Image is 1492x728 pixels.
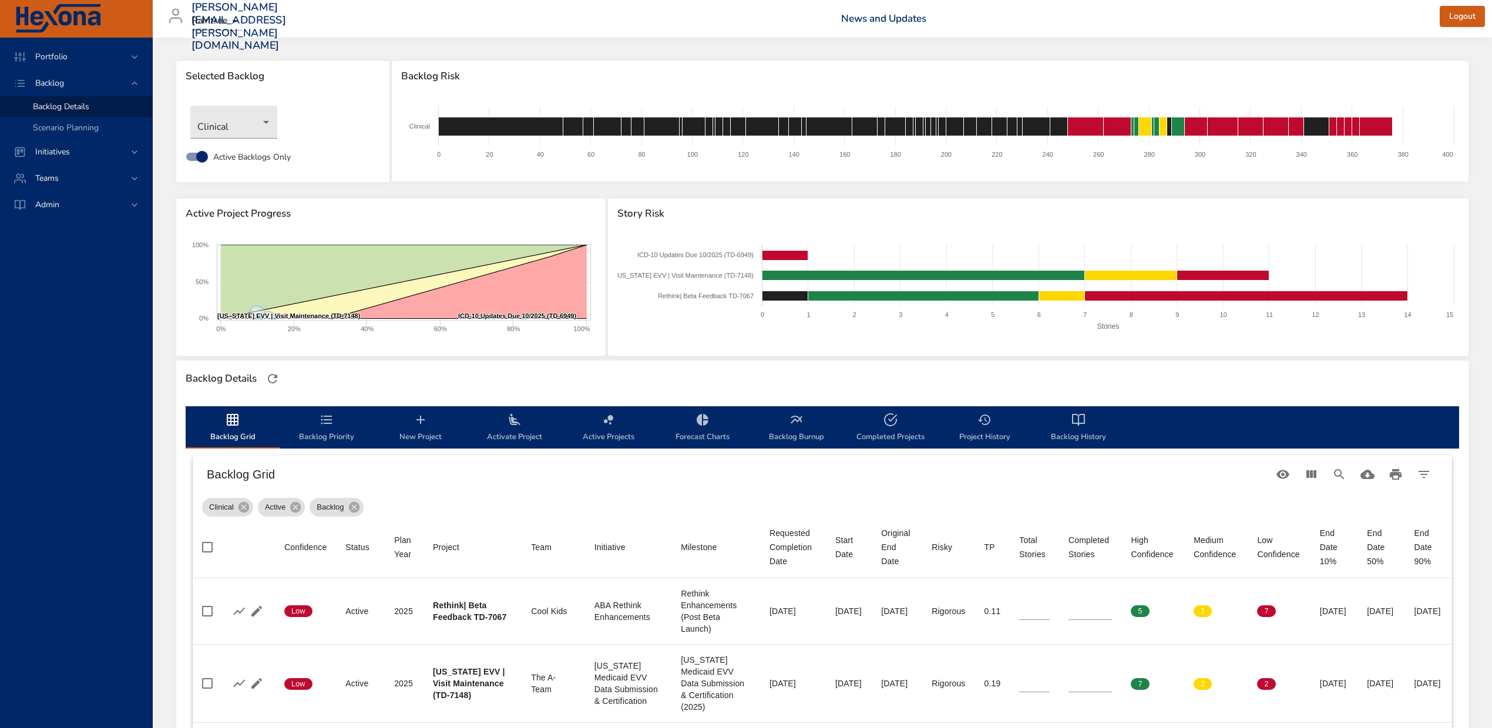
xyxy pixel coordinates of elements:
span: Portfolio [26,51,77,62]
div: [DATE] [835,605,862,617]
a: News and Updates [841,12,926,25]
div: Sort [394,533,414,561]
text: 220 [992,151,1003,158]
text: 80% [507,325,520,332]
div: Sort [769,526,816,568]
div: [DATE] [1367,678,1395,689]
div: [DATE] [769,678,816,689]
div: TP [984,540,994,554]
span: Low Confidence [1257,533,1301,561]
text: 4 [945,311,948,318]
span: Story Risk [617,208,1459,220]
span: New Project [381,413,461,444]
span: Initiatives [26,146,79,157]
div: Raintree [191,12,242,31]
span: Status [345,540,375,554]
text: 180 [891,151,901,158]
div: [DATE] [881,605,913,617]
div: Sort [1257,533,1301,561]
div: 0.19 [984,678,1000,689]
div: [US_STATE] Medicaid EVV Data Submission & Certification [594,660,662,707]
div: [DATE] [881,678,913,689]
div: [DATE] [835,678,862,689]
text: 360 [1347,151,1357,158]
text: 300 [1195,151,1205,158]
span: 2 [1257,679,1275,689]
text: ICD-10 Updates Due 10/2025 (TD-6949) [637,251,754,258]
span: Admin [26,199,69,210]
text: 20 [486,151,493,158]
span: Confidence [284,540,327,554]
span: Backlog History [1039,413,1118,444]
div: Sort [881,526,913,568]
span: Active Projects [569,413,648,444]
div: Project [433,540,459,554]
span: Logout [1449,9,1476,24]
span: Milestone [681,540,751,554]
div: [DATE] [1414,605,1443,617]
div: Status [345,540,369,554]
span: Backlog Details [33,101,89,112]
span: 2 [1194,679,1212,689]
div: Sort [345,540,369,554]
span: Completed Stories [1068,533,1112,561]
span: Forecast Charts [663,413,742,444]
div: Table Toolbar [193,456,1452,493]
div: ABA Rethink Enhancements [594,599,662,623]
div: End Date 50% [1367,526,1395,568]
div: [DATE] [769,605,816,617]
b: [US_STATE] EVV | Visit Maintenance (TD-7148) [433,667,505,700]
text: 0% [199,315,209,322]
div: Sort [433,540,459,554]
div: Active [345,605,375,617]
span: Backlog Risk [401,70,1459,82]
div: Original End Date [881,526,913,568]
button: Show Burnup [230,675,248,692]
span: Backlog [310,501,351,513]
button: Search [1325,460,1353,488]
div: Sort [1068,533,1112,561]
text: 280 [1144,151,1155,158]
text: 7 [1083,311,1087,318]
span: Activate Project [475,413,555,444]
div: Sort [835,533,862,561]
text: 3 [899,311,902,318]
div: End Date 10% [1320,526,1348,568]
div: Clinical [202,498,253,517]
span: Medium Confidence [1194,533,1238,561]
button: Download CSV [1353,460,1382,488]
img: Hexona [14,4,102,33]
text: 100% [573,325,590,332]
div: Start Date [835,533,862,561]
span: 7 [1257,606,1275,616]
div: Backlog [310,498,363,517]
div: [DATE] [1367,605,1395,617]
button: View Columns [1297,460,1325,488]
span: Project [433,540,512,554]
div: Clinical [190,106,277,139]
span: Initiative [594,540,662,554]
text: 8 [1129,311,1133,318]
span: Team [531,540,576,554]
button: Logout [1440,6,1485,28]
div: Backlog Details [182,369,260,388]
text: 240 [1043,151,1053,158]
div: Milestone [681,540,717,554]
text: [US_STATE] EVV | Visit Maintenance (TD-7148) [615,272,753,279]
span: Active Project Progress [186,208,596,220]
div: Cool Kids [531,605,576,617]
span: Active Backlogs Only [213,151,291,163]
text: 20% [288,325,301,332]
text: 0% [216,325,226,332]
text: 200 [941,151,952,158]
span: 1 [1194,606,1212,616]
div: Rigorous [932,678,965,689]
text: 100% [192,241,209,248]
span: Teams [26,173,68,184]
button: Filter Table [1410,460,1438,488]
div: Active [345,678,375,689]
text: 9 [1175,311,1179,318]
text: 60% [434,325,447,332]
span: Backlog Priority [287,413,367,444]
